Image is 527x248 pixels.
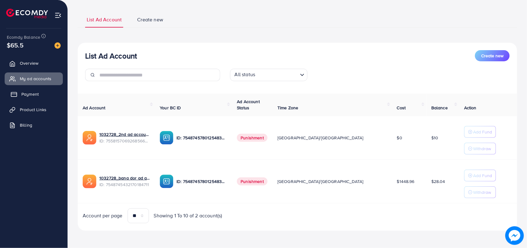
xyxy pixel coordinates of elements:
[99,131,150,144] div: <span class='underline'>1032728_2nd ad account Bana dora_1759771041180</span></br>755815706926856...
[83,175,96,188] img: ic-ads-acc.e4c84228.svg
[475,50,510,61] button: Create new
[431,105,448,111] span: Balance
[83,212,123,219] span: Account per page
[21,91,39,97] span: Payment
[5,57,63,69] a: Overview
[5,103,63,116] a: Product Links
[397,135,402,141] span: $0
[99,175,150,188] div: <span class='underline'>1032728_bana dor ad account 1_1757579407255</span></br>7548745432170184711
[277,178,364,185] span: [GEOGRAPHIC_DATA]/[GEOGRAPHIC_DATA]
[176,178,227,185] p: ID: 7548745780125483025
[277,105,298,111] span: Time Zone
[5,88,63,100] a: Payment
[20,76,51,82] span: My ad accounts
[54,12,62,19] img: menu
[6,9,48,18] img: logo
[176,134,227,141] p: ID: 7548745780125483025
[5,72,63,85] a: My ad accounts
[20,60,38,66] span: Overview
[473,172,492,179] p: Add Fund
[397,178,415,185] span: $1448.96
[160,131,173,145] img: ic-ba-acc.ded83a64.svg
[5,119,63,131] a: Billing
[237,134,268,142] span: Punishment
[481,53,503,59] span: Create new
[99,131,150,137] a: 1032728_2nd ad account Bana dora_1759771041180
[160,105,181,111] span: Your BC ID
[237,177,268,185] span: Punishment
[505,226,524,245] img: image
[85,51,137,60] h3: List Ad Account
[7,41,24,50] span: $65.5
[137,16,163,23] span: Create new
[464,170,496,181] button: Add Fund
[464,186,496,198] button: Withdraw
[83,131,96,145] img: ic-ads-acc.e4c84228.svg
[464,143,496,154] button: Withdraw
[473,145,491,152] p: Withdraw
[99,138,150,144] span: ID: 7558157069268566023
[431,135,438,141] span: $10
[154,212,222,219] span: Showing 1 To 10 of 2 account(s)
[257,70,297,80] input: Search for option
[431,178,445,185] span: $28.04
[20,107,46,113] span: Product Links
[473,189,491,196] p: Withdraw
[464,126,496,138] button: Add Fund
[473,128,492,136] p: Add Fund
[54,42,61,49] img: image
[99,181,150,188] span: ID: 7548745432170184711
[87,16,122,23] span: List Ad Account
[277,135,364,141] span: [GEOGRAPHIC_DATA]/[GEOGRAPHIC_DATA]
[237,98,260,111] span: Ad Account Status
[230,69,307,81] div: Search for option
[83,105,106,111] span: Ad Account
[99,175,150,181] a: 1032728_bana dor ad account 1_1757579407255
[160,175,173,188] img: ic-ba-acc.ded83a64.svg
[464,105,477,111] span: Action
[7,34,40,40] span: Ecomdy Balance
[20,122,32,128] span: Billing
[233,70,257,80] span: All status
[397,105,406,111] span: Cost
